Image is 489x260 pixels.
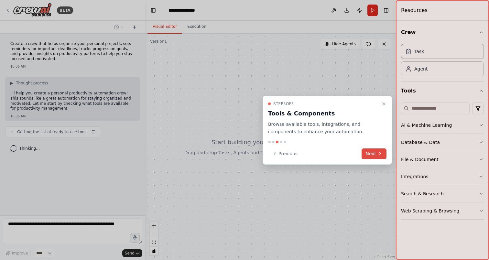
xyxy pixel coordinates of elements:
button: Next [362,148,386,159]
button: Close walkthrough [380,100,388,108]
p: Browse available tools, integrations, and components to enhance your automation. [268,121,379,135]
button: Previous [268,148,301,159]
button: Hide left sidebar [149,6,158,15]
h3: Tools & Components [268,109,379,118]
span: Step 3 of 5 [273,101,294,106]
